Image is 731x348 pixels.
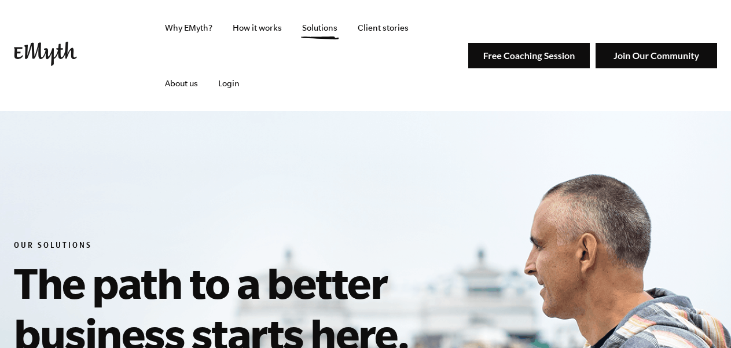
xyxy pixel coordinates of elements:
[468,43,590,69] img: Free Coaching Session
[596,43,717,69] img: Join Our Community
[209,56,249,111] a: Login
[156,56,207,111] a: About us
[14,241,542,252] h6: Our Solutions
[14,42,77,66] img: EMyth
